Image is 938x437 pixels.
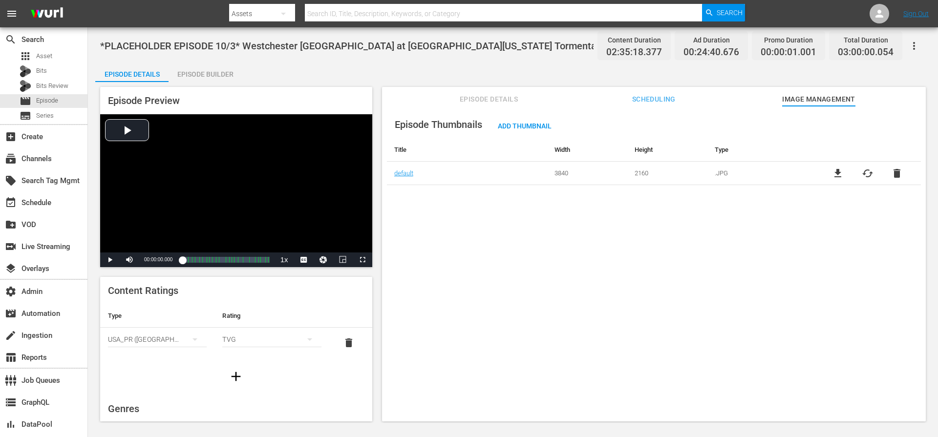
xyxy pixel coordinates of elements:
[20,80,31,92] div: Bits Review
[95,62,169,86] div: Episode Details
[606,33,662,47] div: Content Duration
[707,162,814,185] td: .JPG
[314,252,333,267] button: Jump To Time
[5,34,17,45] span: Search
[337,331,361,354] button: delete
[222,326,321,353] div: TVG
[36,111,54,121] span: Series
[333,252,353,267] button: Picture-in-Picture
[606,47,662,58] span: 02:35:18.377
[108,285,178,296] span: Content Ratings
[36,96,58,105] span: Episode
[100,304,214,328] th: Type
[108,403,139,415] span: Genres
[5,241,17,252] span: Live Streaming
[100,304,372,358] table: simple table
[891,167,903,179] button: delete
[627,162,707,185] td: 2160
[387,138,547,162] th: Title
[5,197,17,208] span: Schedule
[547,138,627,162] th: Width
[617,93,690,105] span: Scheduling
[5,131,17,143] span: Create
[838,33,894,47] div: Total Duration
[20,50,31,62] span: Asset
[5,352,17,363] span: Reports
[169,62,242,86] div: Episode Builder
[275,252,294,267] button: Playback Rate
[36,66,47,76] span: Bits
[23,2,70,25] img: ans4CAIJ8jUAAAAAAAAAAAAAAAAAAAAAAAAgQb4GAAAAAAAAAAAAAAAAAAAAAAAAJMjXAAAAAAAAAAAAAAAAAAAAAAAAgAT5G...
[169,62,242,82] button: Episode Builder
[627,138,707,162] th: Height
[452,93,526,105] span: Episode Details
[6,8,18,20] span: menu
[683,47,739,58] span: 00:24:40.676
[782,93,855,105] span: Image Management
[5,330,17,341] span: Ingestion
[36,81,68,91] span: Bits Review
[108,95,180,106] span: Episode Preview
[20,110,31,122] span: Series
[903,10,929,18] a: Sign Out
[683,33,739,47] div: Ad Duration
[547,162,627,185] td: 3840
[294,252,314,267] button: Captions
[100,252,120,267] button: Play
[144,257,172,262] span: 00:00:00.000
[108,326,207,353] div: USA_PR ([GEOGRAPHIC_DATA] ([GEOGRAPHIC_DATA]))
[862,167,874,179] button: cached
[5,375,17,386] span: Job Queues
[5,308,17,319] span: Automation
[702,4,745,21] button: Search
[761,47,816,58] span: 00:00:01.001
[490,122,559,130] span: Add Thumbnail
[395,119,482,130] span: Episode Thumbnails
[5,418,17,430] span: DataPool
[707,138,814,162] th: Type
[343,337,355,349] span: delete
[20,95,31,107] span: Episode
[5,286,17,297] span: Admin
[5,263,17,274] span: Overlays
[5,219,17,230] span: VOD
[36,51,52,61] span: Asset
[717,4,743,21] span: Search
[182,257,269,263] div: Progress Bar
[394,169,413,177] a: default
[761,33,816,47] div: Promo Duration
[100,40,597,52] span: *PLACEHOLDER EPISODE 10/3* Westchester [GEOGRAPHIC_DATA] at [GEOGRAPHIC_DATA][US_STATE] Tormenta
[838,47,894,58] span: 03:00:00.054
[832,167,844,179] a: file_download
[120,252,139,267] button: Mute
[5,175,17,187] span: Search Tag Mgmt
[353,252,372,267] button: Fullscreen
[20,65,31,77] div: Bits
[214,304,329,328] th: Rating
[5,153,17,165] span: Channels
[490,117,559,134] button: Add Thumbnail
[95,62,169,82] button: Episode Details
[100,114,372,267] div: Video Player
[5,396,17,408] span: GraphQL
